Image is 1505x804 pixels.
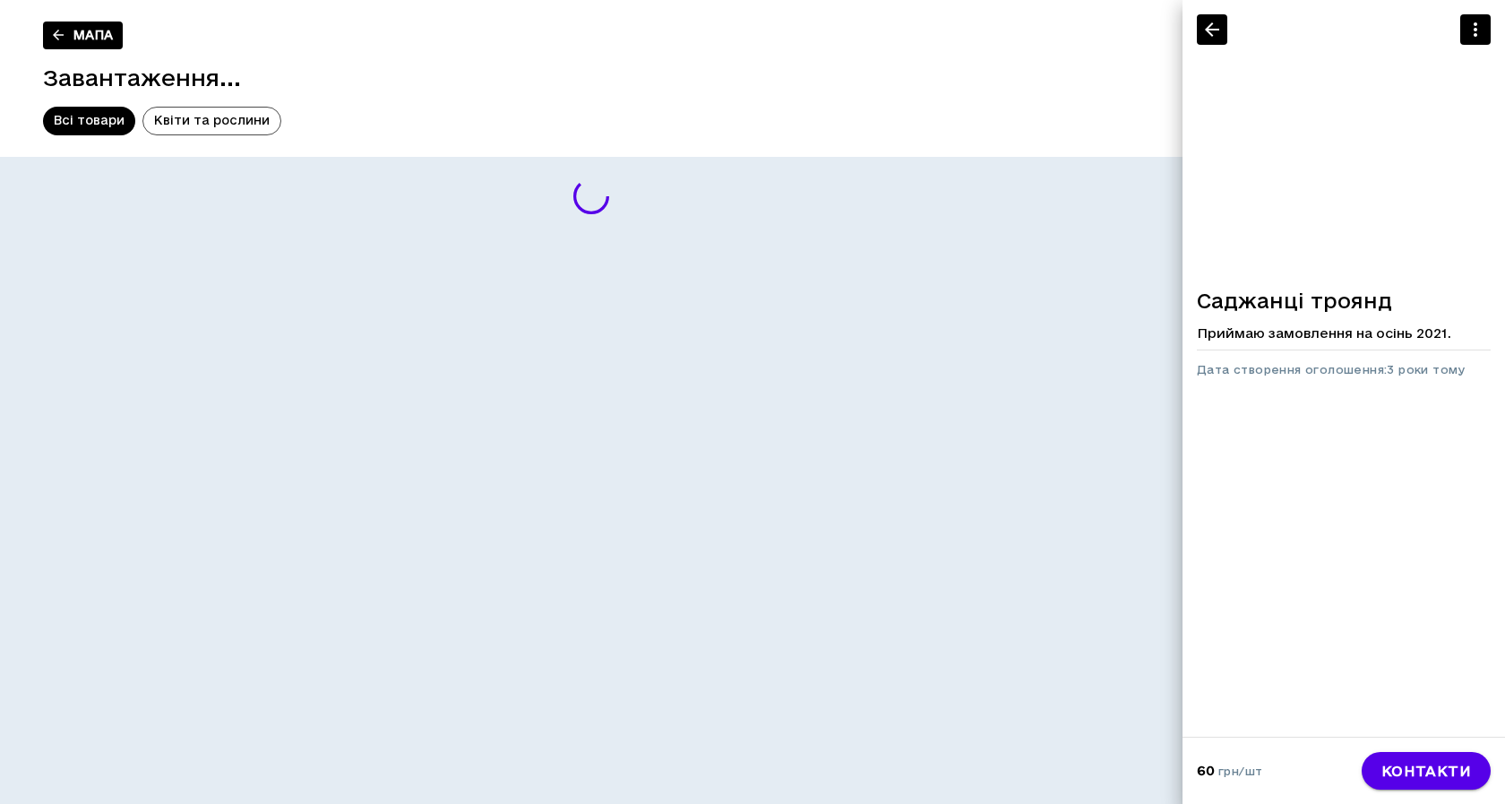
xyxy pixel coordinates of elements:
[1197,289,1491,314] h6: Саджанці троянд
[43,22,123,49] a: Мапа
[1197,762,1262,780] p: 60
[43,112,135,130] span: Всі товари
[1362,752,1491,790] a: контакти
[43,64,241,92] h5: Завантаження...
[1197,324,1491,342] p: Приймаю замовлення на осінь 2021.
[1197,363,1466,376] span: Дата створення оголошення: 3 роки тому
[1218,765,1262,777] span: грн/шт
[143,112,280,130] span: Квіти та рослини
